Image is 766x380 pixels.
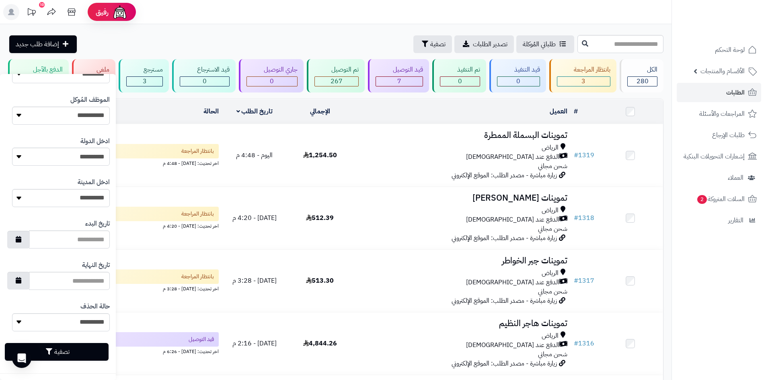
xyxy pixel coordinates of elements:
[80,137,110,146] label: ادخل الدولة
[684,151,745,162] span: إشعارات التحويلات البنكية
[16,39,59,49] span: إضافة طلب جديد
[728,215,743,226] span: التقارير
[203,107,219,116] a: الحالة
[677,104,761,123] a: المراجعات والأسئلة
[466,341,559,350] span: الدفع عند [DEMOGRAPHIC_DATA]
[9,35,77,53] a: إضافة طلب جديد
[538,161,567,171] span: شحن مجاني
[538,287,567,296] span: شحن مجاني
[574,276,594,286] a: #1317
[356,131,567,140] h3: تموينات البسملة الممطرة
[542,331,559,341] span: الرياض
[516,76,520,86] span: 0
[303,150,337,160] span: 1,254.50
[306,213,334,223] span: 512.39
[618,59,665,92] a: الكل280
[440,65,480,74] div: تم التنفيذ
[236,107,273,116] a: تاريخ الطلب
[581,76,585,86] span: 3
[305,59,367,92] a: تم التوصيل 267
[697,195,707,204] span: 2
[232,276,277,286] span: [DATE] - 3:28 م
[715,44,745,55] span: لوحة التحكم
[366,59,431,92] a: قيد التوصيل 7
[440,77,480,86] div: 0
[726,87,745,98] span: الطلبات
[523,39,556,49] span: طلباتي المُوكلة
[637,76,649,86] span: 280
[696,193,745,205] span: السلات المتروكة
[397,76,401,86] span: 7
[82,261,110,270] label: تاريخ النهاية
[454,35,514,53] a: تصدير الطلبات
[466,215,559,224] span: الدفع عند [DEMOGRAPHIC_DATA]
[12,349,31,368] div: Open Intercom Messenger
[39,2,45,8] div: 10
[677,40,761,60] a: لوحة التحكم
[247,77,297,86] div: 0
[700,66,745,77] span: الأقسام والمنتجات
[712,129,745,141] span: طلبات الإرجاع
[430,39,446,49] span: تصفية
[112,4,128,20] img: ai-face.png
[452,233,557,243] span: زيارة مباشرة - مصدر الطلب: الموقع الإلكتروني
[542,269,559,278] span: الرياض
[85,219,110,228] label: تاريخ البدء
[516,35,574,53] a: طلباتي المُوكلة
[70,59,117,92] a: ملغي 0
[542,143,559,152] span: الرياض
[473,39,507,49] span: تصدير الطلبات
[21,4,41,22] a: تحديثات المنصة
[180,65,230,74] div: قيد الاسترجاع
[331,76,343,86] span: 267
[728,172,743,183] span: العملاء
[699,108,745,119] span: المراجعات والأسئلة
[80,302,110,311] label: حالة الحذف
[189,335,214,343] span: قيد التوصيل
[574,213,578,223] span: #
[6,59,70,92] a: الدفع بالآجل 0
[127,77,162,86] div: 3
[574,213,594,223] a: #1318
[538,224,567,234] span: شحن مجاني
[376,65,423,74] div: قيد التوصيل
[5,343,109,361] button: تصفية
[466,152,559,162] span: الدفع عند [DEMOGRAPHIC_DATA]
[677,211,761,230] a: التقارير
[143,76,147,86] span: 3
[180,77,229,86] div: 0
[78,178,110,187] label: ادخل المدينة
[181,273,214,281] span: بانتظار المراجعة
[548,59,618,92] a: بانتظار المراجعة 3
[80,65,110,74] div: ملغي
[237,59,305,92] a: جاري التوصيل 0
[452,359,557,368] span: زيارة مباشرة - مصدر الطلب: الموقع الإلكتروني
[574,150,594,160] a: #1319
[246,65,298,74] div: جاري التوصيل
[711,20,758,37] img: logo-2.png
[677,83,761,102] a: الطلبات
[452,170,557,180] span: زيارة مباشرة - مصدر الطلب: الموقع الإلكتروني
[413,35,452,53] button: تصفية
[497,65,540,74] div: قيد التنفيذ
[574,150,578,160] span: #
[314,65,359,74] div: تم التوصيل
[181,210,214,218] span: بانتظار المراجعة
[356,193,567,203] h3: تموينات [PERSON_NAME]
[181,147,214,155] span: بانتظار المراجعة
[677,168,761,187] a: العملاء
[458,76,462,86] span: 0
[315,77,359,86] div: 267
[627,65,657,74] div: الكل
[677,147,761,166] a: إشعارات التحويلات البنكية
[488,59,548,92] a: قيد التنفيذ 0
[574,107,578,116] a: #
[574,339,594,348] a: #1316
[236,150,273,160] span: اليوم - 4:48 م
[574,339,578,348] span: #
[431,59,488,92] a: تم التنفيذ 0
[557,65,611,74] div: بانتظار المراجعة
[677,125,761,145] a: طلبات الإرجاع
[117,59,170,92] a: مسترجع 3
[452,296,557,306] span: زيارة مباشرة - مصدر الطلب: الموقع الإلكتروني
